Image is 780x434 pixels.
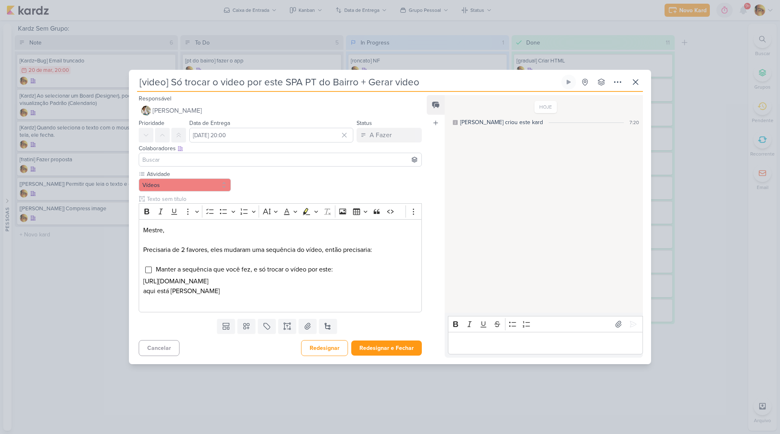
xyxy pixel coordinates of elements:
[139,144,422,153] div: Colaboradores
[141,155,420,165] input: Buscar
[448,332,643,354] div: Editor editing area: main
[143,286,417,296] p: aqui está [PERSON_NAME]
[145,195,422,203] input: Texto sem título
[156,265,333,274] span: Manter a sequência que você fez, e só trocar o vídeo por este:
[357,128,422,142] button: A Fazer
[139,103,422,118] button: [PERSON_NAME]
[139,178,231,191] button: Vídeos
[143,276,417,286] p: [URL][DOMAIN_NAME]
[139,340,179,356] button: Cancelar
[370,130,392,140] div: A Fazer
[146,170,231,178] label: Atividade
[139,95,171,102] label: Responsável
[565,79,572,85] div: Ligar relógio
[460,118,543,127] div: [PERSON_NAME] criou este kard
[143,225,417,235] p: Mestre,
[189,128,353,142] input: Select a date
[189,120,230,127] label: Data de Entrega
[351,341,422,356] button: Redesignar e Fechar
[139,120,164,127] label: Prioridade
[139,203,422,219] div: Editor toolbar
[301,340,348,356] button: Redesignar
[143,245,417,255] p: Precisaria de 2 favores, eles mudaram uma sequência do vídeo, então precisaria:
[153,106,202,116] span: [PERSON_NAME]
[629,119,639,126] div: 7:20
[137,75,560,89] input: Kard Sem Título
[448,316,643,332] div: Editor toolbar
[139,219,422,312] div: Editor editing area: main
[141,106,151,116] img: Raphael Simas
[357,120,372,127] label: Status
